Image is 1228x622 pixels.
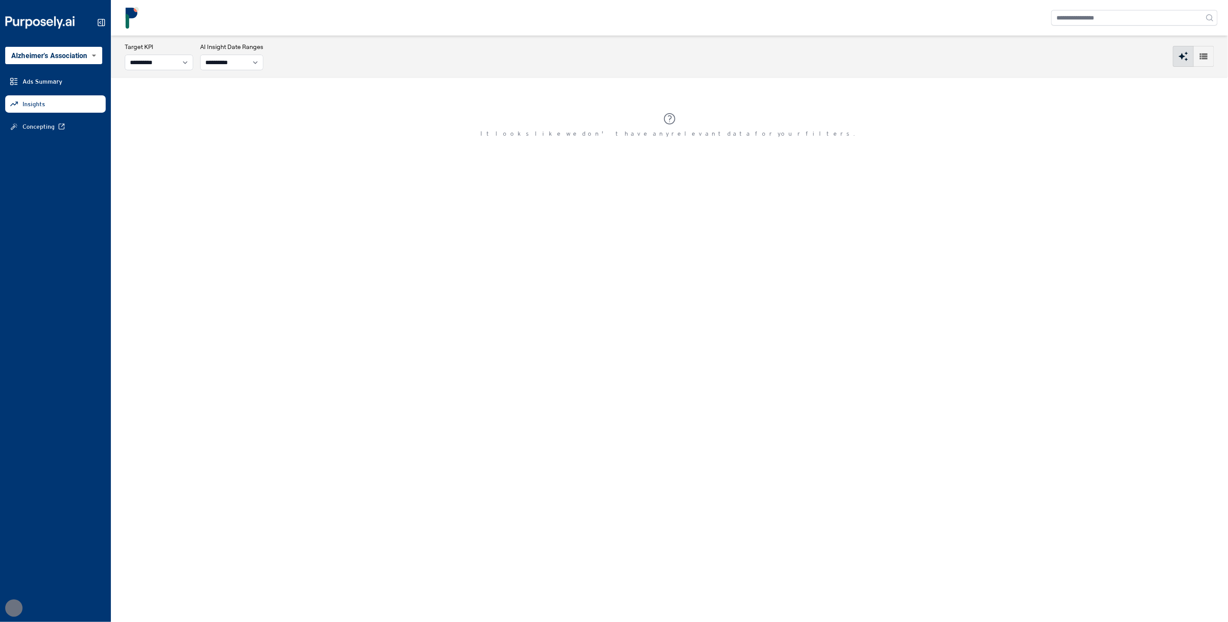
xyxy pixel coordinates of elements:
span: Insights [23,100,45,108]
h3: Target KPI [125,42,193,51]
img: logo [121,7,143,29]
a: Insights [5,95,106,113]
span: Concepting [23,122,55,131]
h3: AI Insight Date Ranges [200,42,263,51]
p: It looks like we don't have any relevant data for your filters. [481,129,859,138]
div: Alzheimer's Association [5,47,102,64]
a: Concepting [5,118,106,135]
span: Ads Summary [23,77,62,86]
a: Ads Summary [5,73,106,90]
